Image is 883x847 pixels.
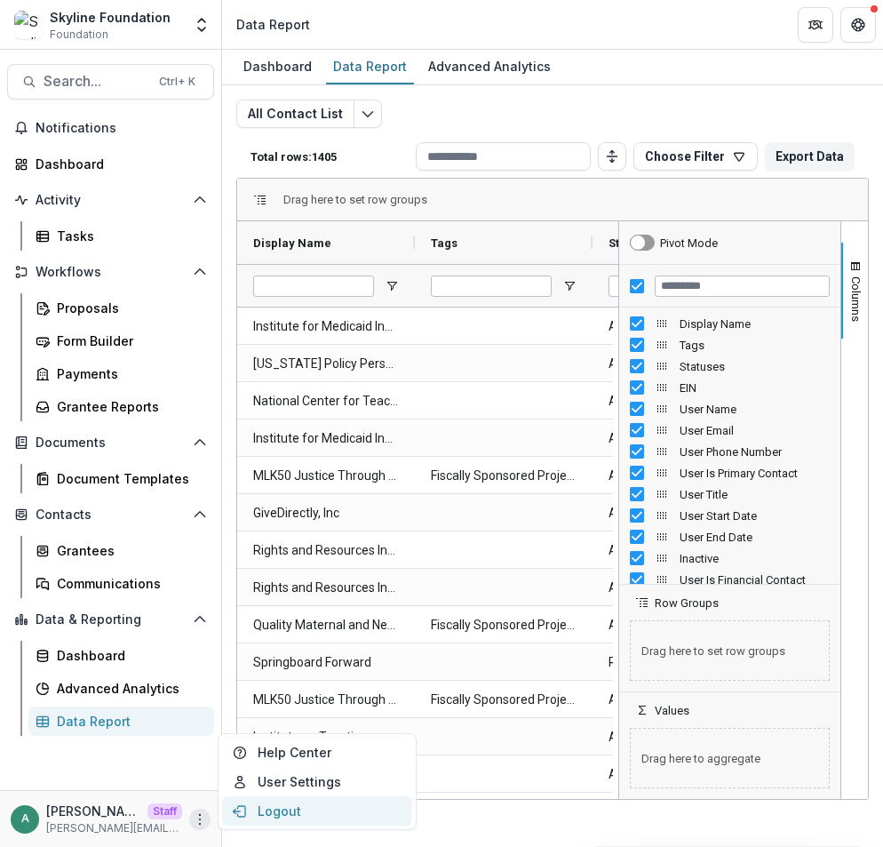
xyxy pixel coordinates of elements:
[609,346,754,382] span: Active Grantee
[28,707,214,736] a: Data Report
[840,7,876,43] button: Get Help
[229,12,317,37] nav: breadcrumb
[7,500,214,529] button: Open Contacts
[253,236,331,250] span: Display Name
[7,149,214,179] a: Dashboard
[326,53,414,79] div: Data Report
[609,236,656,250] span: Statuses
[609,719,754,755] span: Active Grantee,Previous Grantee
[609,756,754,793] span: Active Grantee,Previous Grantee
[421,50,558,84] a: Advanced Analytics
[28,221,214,251] a: Tasks
[354,100,382,128] button: Edit selected report
[36,435,186,451] span: Documents
[28,674,214,703] a: Advanced Analytics
[630,620,830,681] span: Drag here to set row groups
[598,142,626,171] button: Toggle auto height
[630,728,830,788] span: Drag here to aggregate
[7,114,214,142] button: Notifications
[236,50,319,84] a: Dashboard
[28,464,214,493] a: Document Templates
[7,64,214,100] button: Search...
[57,574,200,593] div: Communications
[253,495,399,531] span: GiveDirectly, Inc
[609,495,754,531] span: Active Grantee
[385,279,399,293] button: Open Filter Menu
[609,383,754,420] span: Active Grantee
[633,142,758,171] button: Choose Filter
[57,646,200,665] div: Dashboard
[253,420,399,457] span: Institute for Medicaid Innovation inc
[283,193,427,206] div: Row Groups
[619,356,840,377] div: Statuses Column
[431,236,457,250] span: Tags
[660,236,718,250] div: Pivot Mode
[28,641,214,670] a: Dashboard
[28,326,214,356] a: Form Builder
[57,364,200,383] div: Payments
[253,458,399,494] span: MLK50 Justice Through Journalism (a project MuckRock Foundation Incorporated)
[251,150,409,164] p: Total rows: 1405
[57,679,200,698] div: Advanced Analytics
[431,682,577,718] span: Fiscally Sponsored Project
[619,398,840,420] div: User Name Column
[655,276,830,297] input: Filter Columns Input
[431,276,552,297] input: Tags Filter Input
[7,428,214,457] button: Open Documents
[57,227,200,245] div: Tasks
[28,293,214,323] a: Proposals
[236,53,319,79] div: Dashboard
[147,803,182,819] p: Staff
[14,11,43,39] img: Skyline Foundation
[619,717,840,799] div: Values
[619,334,840,356] div: Tags Column
[253,570,399,606] span: Rights and Resources Institute Inc.
[655,596,719,610] span: Row Groups
[609,458,754,494] span: Active Grantee
[431,458,577,494] span: Fiscally Sponsored Project
[57,712,200,731] div: Data Report
[28,392,214,421] a: Grantee Reports
[36,265,186,280] span: Workflows
[680,488,830,501] span: User Title
[21,813,29,825] div: anveet@trytemelio.com
[57,332,200,350] div: Form Builder
[680,403,830,416] span: User Name
[619,420,840,441] div: User Email Column
[619,547,840,569] div: Inactive Column
[236,100,354,128] button: All Contact List
[680,573,830,587] span: User Is Financial Contact
[155,72,199,92] div: Ctrl + K
[680,467,830,480] span: User Is Primary Contact
[680,509,830,523] span: User Start Date
[421,53,558,79] div: Advanced Analytics
[680,339,830,352] span: Tags
[326,50,414,84] a: Data Report
[562,279,577,293] button: Open Filter Menu
[765,142,855,171] button: Export Data
[431,607,577,643] span: Fiscally Sponsored Project
[619,526,840,547] div: User End Date Column
[236,15,310,34] div: Data Report
[680,445,830,459] span: User Phone Number
[44,73,148,90] span: Search...
[619,569,840,590] div: User Is Financial Contact Column
[7,258,214,286] button: Open Workflows
[36,612,186,627] span: Data & Reporting
[680,317,830,331] span: Display Name
[680,381,830,395] span: EIN
[50,8,171,27] div: Skyline Foundation
[680,552,830,565] span: Inactive
[57,469,200,488] div: Document Templates
[253,682,399,718] span: MLK50 Justice Through Journalism (a project MuckRock Foundation Incorporated)
[609,276,729,297] input: Statuses Filter Input
[46,802,140,820] p: [PERSON_NAME][EMAIL_ADDRESS][DOMAIN_NAME]
[7,186,214,214] button: Open Activity
[50,27,108,43] span: Foundation
[7,605,214,634] button: Open Data & Reporting
[46,820,182,836] p: [PERSON_NAME][EMAIL_ADDRESS][DOMAIN_NAME]
[849,276,863,322] span: Columns
[36,507,186,523] span: Contacts
[36,155,200,173] div: Dashboard
[609,607,754,643] span: Active Grantee,Previous Grantee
